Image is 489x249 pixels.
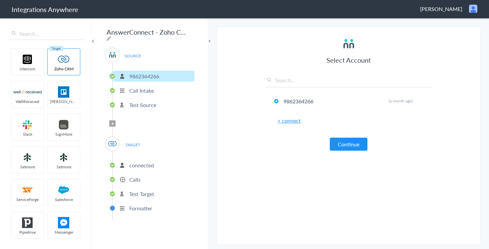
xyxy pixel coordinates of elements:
img: setmoreNew.jpg [50,152,78,163]
span: Setmore [48,164,80,170]
img: trello.png [50,86,78,98]
span: Zoho CRM [48,66,80,72]
span: Pipedrive [11,229,44,235]
p: Calls [129,176,141,183]
span: [PERSON_NAME] [48,99,80,104]
p: 9862364266 [129,72,159,80]
input: Search... [7,27,85,40]
p: Test Source [129,101,156,109]
img: intercom-logo.svg [13,54,42,65]
img: serviceforge-icon.png [13,184,42,196]
img: zoho-logo.svg [108,140,117,148]
p: Formatter [129,204,152,212]
img: user.png [469,5,477,13]
span: TARGET [120,140,145,149]
span: Slack [11,131,44,137]
a: + connect [277,117,301,124]
span: Messenger [48,229,80,235]
span: ServiceForge [11,197,44,202]
p: Test Target [129,190,154,198]
h3: Select Account [265,55,432,65]
span: WellReceived [11,99,44,104]
img: salesforce-logo.svg [50,184,78,196]
h1: Integrations Anywhere [12,5,78,14]
img: wr-logo.svg [13,86,42,98]
img: setmoreNew.jpg [13,152,42,163]
span: intercom [11,66,44,72]
button: Continue [330,138,367,151]
span: SignMore [48,131,80,137]
img: zoho-logo.svg [50,54,78,65]
img: FBM.png [50,217,78,228]
img: answerconnect-logo.svg [342,37,355,50]
img: slack-logo.svg [13,119,42,130]
p: connected [129,161,154,169]
input: Search... [265,76,432,87]
span: SOURCE [120,51,145,60]
span: [PERSON_NAME] [420,5,462,13]
span: Setmore [11,164,44,170]
span: Salesforce [48,197,80,202]
img: signmore-logo.png [50,119,78,130]
span: (a month ago) [389,98,413,104]
img: answerconnect-logo.svg [108,51,117,59]
img: pipedrive.png [13,217,42,228]
p: Call Intake [129,87,154,94]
